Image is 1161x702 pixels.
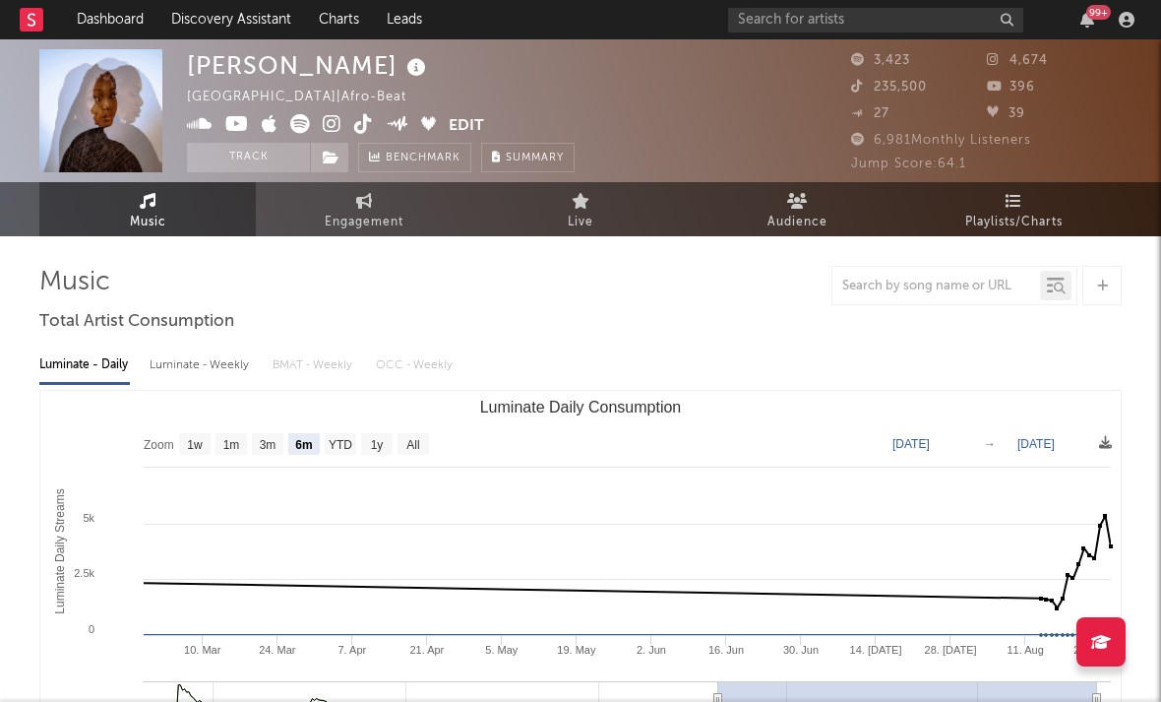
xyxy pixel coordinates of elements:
span: Engagement [325,211,403,234]
text: 25. Aug [1073,644,1110,656]
span: Music [130,211,166,234]
text: 24. Mar [259,644,296,656]
div: [PERSON_NAME] [187,49,431,82]
div: 99 + [1086,5,1111,20]
text: YTD [329,438,352,452]
a: Music [39,182,256,236]
text: 21. Apr [409,644,444,656]
text: 5. May [485,644,519,656]
a: Benchmark [358,143,471,172]
span: 235,500 [851,81,927,94]
span: Jump Score: 64.1 [851,158,966,170]
input: Search for artists [728,8,1023,32]
span: 3,423 [851,54,910,67]
text: Luminate Daily Consumption [480,399,682,415]
span: Total Artist Consumption [39,310,234,334]
button: 99+ [1080,12,1094,28]
text: 28. [DATE] [925,644,977,656]
span: Live [568,211,593,234]
text: 1w [187,438,203,452]
button: Edit [449,114,484,139]
text: Luminate Daily Streams [53,488,67,613]
span: Playlists/Charts [965,211,1063,234]
text: 2.5k [74,567,94,579]
span: Summary [506,153,564,163]
text: 19. May [557,644,596,656]
text: 5k [83,512,94,524]
span: 396 [987,81,1035,94]
span: 39 [987,107,1025,120]
text: 1y [371,438,384,452]
span: 4,674 [987,54,1048,67]
div: Luminate - Daily [39,349,130,382]
text: All [406,438,419,452]
a: Engagement [256,182,472,236]
button: Track [187,143,310,172]
a: Live [472,182,689,236]
text: 7. Apr [337,644,366,656]
span: Audience [767,211,827,234]
text: 3m [260,438,276,452]
text: [DATE] [1017,437,1055,451]
a: Audience [689,182,905,236]
text: 11. Aug [1007,644,1043,656]
text: [DATE] [892,437,930,451]
text: 1m [223,438,240,452]
text: 6m [295,438,312,452]
text: → [984,437,996,451]
text: Zoom [144,438,174,452]
span: 6,981 Monthly Listeners [851,134,1031,147]
button: Summary [481,143,575,172]
text: 2. Jun [637,644,666,656]
text: 10. Mar [184,644,221,656]
input: Search by song name or URL [832,279,1040,294]
div: Luminate - Weekly [150,349,253,382]
text: 0 [89,623,94,635]
div: [GEOGRAPHIC_DATA] | Afro-Beat [187,86,429,109]
text: 30. Jun [783,644,819,656]
text: 14. [DATE] [850,644,902,656]
text: 16. Jun [708,644,744,656]
span: 27 [851,107,889,120]
span: Benchmark [386,147,460,170]
a: Playlists/Charts [905,182,1122,236]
